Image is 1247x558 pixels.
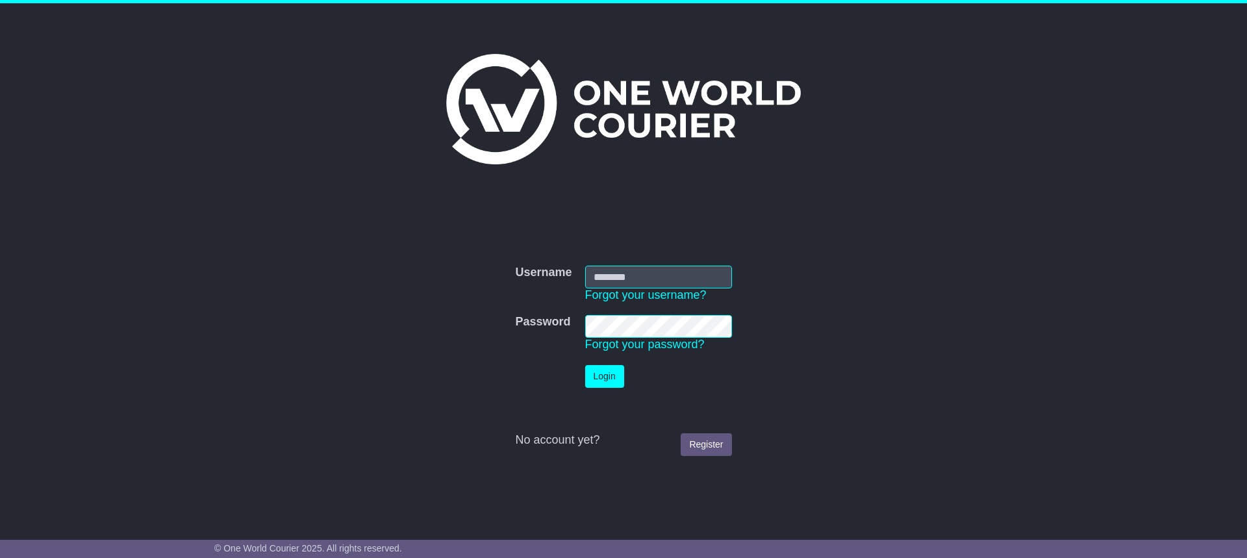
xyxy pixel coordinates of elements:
label: Username [515,266,572,280]
a: Register [681,433,731,456]
a: Forgot your password? [585,338,705,351]
img: One World [446,54,801,164]
div: No account yet? [515,433,731,448]
a: Forgot your username? [585,288,707,301]
label: Password [515,315,570,329]
button: Login [585,365,624,388]
span: © One World Courier 2025. All rights reserved. [214,543,402,553]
